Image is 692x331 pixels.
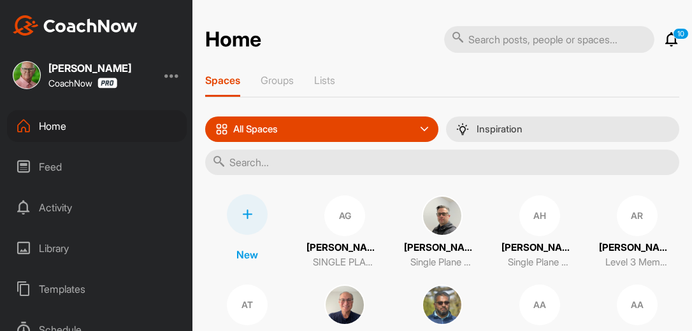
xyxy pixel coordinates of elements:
a: [PERSON_NAME]Single Plane Anywhere Student [400,194,485,271]
div: Templates [7,273,187,305]
img: icon [215,123,228,136]
img: square_4b4aa52f72cba88b8b1c1ade3b2ef1d5.jpg [422,195,463,236]
p: Lists [314,74,335,87]
div: [PERSON_NAME] [48,63,131,73]
p: [PERSON_NAME] [501,241,578,255]
div: AG [324,195,365,236]
img: square_efec7e6156e34b5ec39e051625aea1a9.jpg [324,285,365,325]
div: AA [617,285,658,325]
div: Home [7,110,187,142]
p: All Spaces [233,124,278,134]
img: square_6ab801a82ed2aee2fbfac5bb68403784.jpg [13,61,41,89]
img: CoachNow Pro [97,78,117,88]
div: Feed [7,151,187,183]
img: square_a6b4686ee9a08d0db8e7c74ec9c76e01.jpg [422,285,463,325]
p: SINGLE PLANE ANYWHERE STUDENT [313,255,377,270]
p: New [236,247,258,262]
div: AT [227,285,268,325]
p: [PERSON_NAME] [404,241,480,255]
p: Groups [261,74,294,87]
img: CoachNow [13,15,138,36]
img: menuIcon [456,123,469,136]
div: AA [519,285,560,325]
a: AR[PERSON_NAME]Level 3 Member [595,194,679,271]
p: Single Plane Anywhere Student [410,255,474,270]
div: CoachNow [48,78,117,88]
h2: Home [205,27,261,52]
p: 10 [673,28,689,39]
div: Library [7,232,187,264]
input: Search... [205,150,679,175]
a: AH[PERSON_NAME]Single Plane Anywhere Student [497,194,582,271]
p: Spaces [205,74,240,87]
div: AH [519,195,560,236]
a: AG[PERSON_NAME]SINGLE PLANE ANYWHERE STUDENT [303,194,387,271]
p: Inspiration [477,124,523,134]
input: Search posts, people or spaces... [444,26,654,53]
p: Level 3 Member [605,255,669,270]
p: [PERSON_NAME] [306,241,383,255]
div: AR [617,195,658,236]
p: [PERSON_NAME] [599,241,675,255]
div: Activity [7,192,187,223]
p: Single Plane Anywhere Student [508,255,572,270]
